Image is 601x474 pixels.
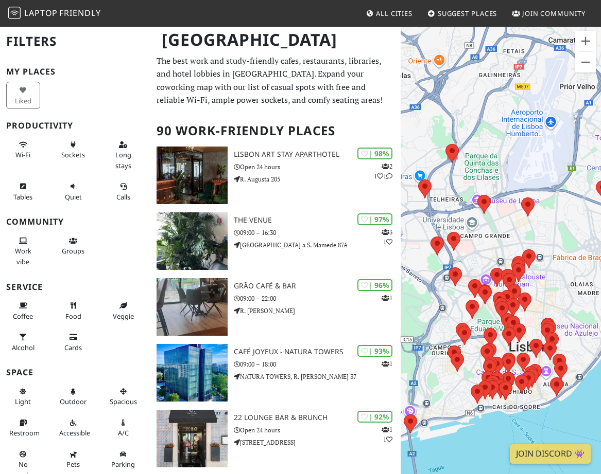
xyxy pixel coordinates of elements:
p: The best work and study-friendly cafes, restaurants, libraries, and hotel lobbies in [GEOGRAPHIC_... [157,54,394,107]
img: LaptopFriendly [8,7,21,19]
span: Join Community [522,9,586,18]
button: Tables [6,178,40,205]
span: Suggest Places [438,9,497,18]
p: NATURA TOWERS, R. [PERSON_NAME] 37 [234,372,401,381]
button: Light [6,383,40,410]
span: Food [65,312,81,321]
button: Food [56,297,90,324]
span: People working [15,246,31,266]
img: 22 Lounge Bar & Brunch [157,410,228,467]
div: | 98% [357,148,392,159]
span: Work-friendly tables [13,192,32,202]
button: Coffee [6,297,40,324]
h3: My Places [6,67,144,77]
span: Video/audio calls [116,192,130,202]
img: The VENUE [157,212,228,270]
p: R. [PERSON_NAME] [234,306,401,316]
button: Accessible [56,414,90,442]
h3: Lisbon Art Stay Aparthotel [234,150,401,159]
h1: [GEOGRAPHIC_DATA] [153,26,399,54]
button: Zoom in [575,31,596,51]
h3: Café Joyeux - Natura Towers [234,348,401,356]
span: Group tables [62,246,84,256]
span: Alcohol [12,343,35,352]
button: A/C [107,414,141,442]
span: Pet friendly [66,460,80,469]
span: Accessible [59,428,90,437]
p: Open 24 hours [234,162,401,172]
p: [GEOGRAPHIC_DATA] a S. Mamede 87A [234,240,401,250]
span: Long stays [115,150,131,170]
h2: Filters [6,26,144,57]
span: Parking [111,460,135,469]
span: Stable Wi-Fi [15,150,30,159]
button: Work vibe [6,232,40,270]
p: 09:00 – 22:00 [234,294,401,303]
h3: 22 Lounge Bar & Brunch [234,413,401,422]
button: Long stays [107,136,141,174]
div: | 97% [357,213,392,225]
span: Friendly [59,7,100,19]
span: Coffee [13,312,33,321]
a: Suggest Places [423,4,502,23]
div: | 92% [357,411,392,423]
a: Grão Café & Bar | 96% 1 Grão Café & Bar 09:00 – 22:00 R. [PERSON_NAME] [150,278,401,336]
h3: The VENUE [234,216,401,225]
div: | 93% [357,345,392,357]
span: Natural light [15,397,31,406]
h3: Productivity [6,121,144,131]
span: Outdoor area [60,397,87,406]
span: Spacious [110,397,137,406]
a: Join Discord 👾 [510,444,591,464]
button: Calls [107,178,141,205]
h3: Service [6,282,144,292]
button: Veggie [107,297,141,324]
p: 09:00 – 16:30 [234,228,401,238]
a: 22 Lounge Bar & Brunch | 92% 11 22 Lounge Bar & Brunch Open 24 hours [STREET_ADDRESS] [150,410,401,467]
button: Cards [56,329,90,356]
span: Veggie [113,312,134,321]
button: Wi-Fi [6,136,40,163]
a: The VENUE | 97% 31 The VENUE 09:00 – 16:30 [GEOGRAPHIC_DATA] a S. Mamede 87A [150,212,401,270]
span: Restroom [9,428,40,437]
img: Grão Café & Bar [157,278,228,336]
p: 3 1 [382,227,392,247]
h2: 90 Work-Friendly Places [157,115,394,147]
span: Quiet [65,192,82,202]
a: Café Joyeux - Natura Towers | 93% 1 Café Joyeux - Natura Towers 09:00 – 18:00 NATURA TOWERS, R. [... [150,344,401,402]
h3: Community [6,217,144,227]
button: Spacious [107,383,141,410]
p: Open 24 hours [234,425,401,435]
span: Laptop [24,7,58,19]
p: 09:00 – 18:00 [234,359,401,369]
a: Lisbon Art Stay Aparthotel | 98% 211 Lisbon Art Stay Aparthotel Open 24 hours R. Augusta 205 [150,147,401,204]
p: 1 1 [382,425,392,444]
button: Zoom out [575,52,596,72]
p: 2 1 1 [374,161,392,181]
button: Parking [107,446,141,473]
p: 1 [382,359,392,369]
span: Credit cards [64,343,82,352]
img: Café Joyeux - Natura Towers [157,344,228,402]
h3: Space [6,368,144,377]
a: LaptopFriendly LaptopFriendly [8,5,101,23]
p: 1 [382,293,392,303]
span: Air conditioned [118,428,129,437]
img: Lisbon Art Stay Aparthotel [157,147,228,204]
h3: Grão Café & Bar [234,282,401,290]
div: | 96% [357,279,392,291]
button: Alcohol [6,329,40,356]
button: Outdoor [56,383,90,410]
button: Restroom [6,414,40,442]
span: All Cities [376,9,413,18]
p: R. Augusta 205 [234,174,401,184]
button: Quiet [56,178,90,205]
button: Sockets [56,136,90,163]
a: All Cities [362,4,417,23]
p: [STREET_ADDRESS] [234,437,401,447]
button: Pets [56,446,90,473]
span: Power sockets [61,150,85,159]
button: Groups [56,232,90,260]
a: Join Community [508,4,590,23]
